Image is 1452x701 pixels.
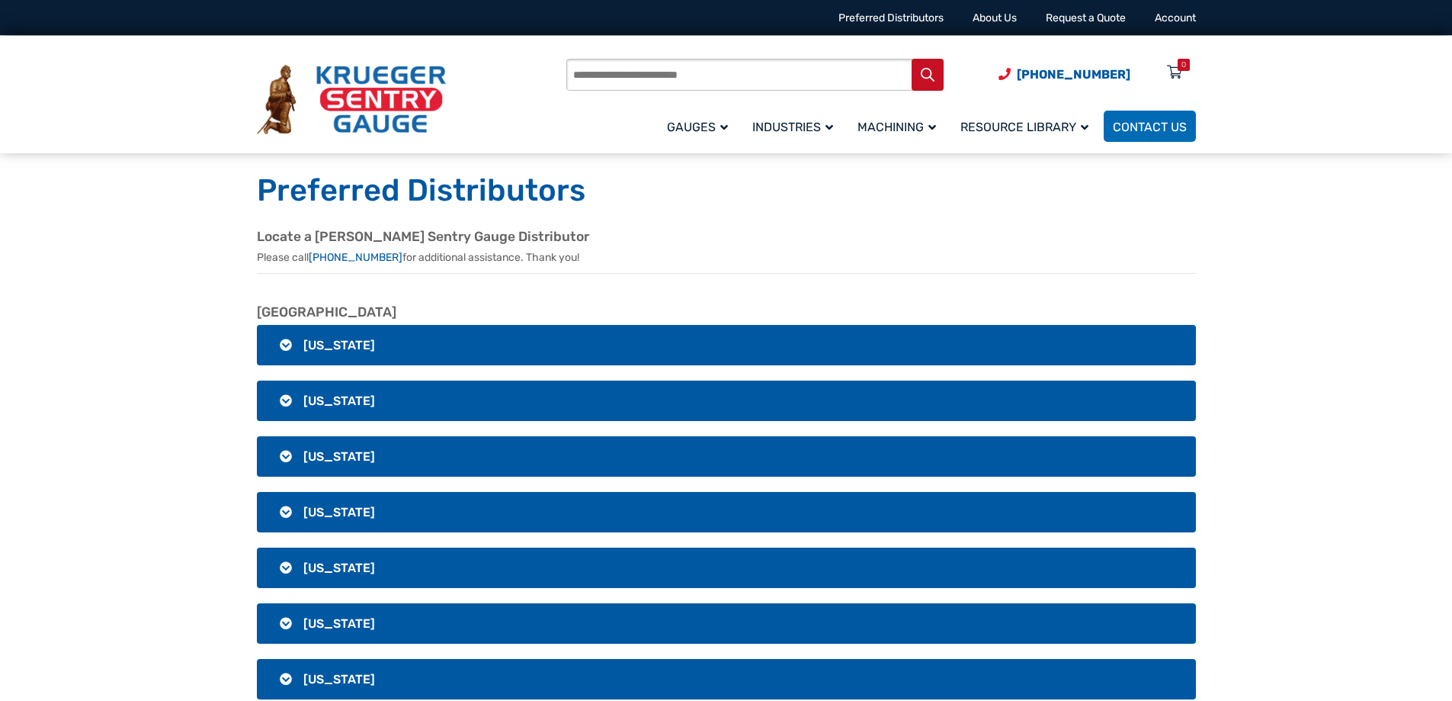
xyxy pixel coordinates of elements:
span: [US_STATE] [303,338,375,352]
h2: Locate a [PERSON_NAME] Sentry Gauge Distributor [257,229,1196,246]
a: Phone Number (920) 434-8860 [998,65,1130,84]
span: [US_STATE] [303,394,375,408]
a: Account [1155,11,1196,24]
a: Gauges [658,108,743,144]
a: Industries [743,108,848,144]
span: [US_STATE] [303,672,375,687]
span: [US_STATE] [303,561,375,575]
span: [US_STATE] [303,449,375,464]
a: About Us [973,11,1017,24]
a: Request a Quote [1046,11,1126,24]
a: Machining [848,108,951,144]
span: Industries [752,120,833,134]
span: [US_STATE] [303,616,375,631]
a: Contact Us [1104,111,1196,142]
span: Machining [857,120,936,134]
img: Krueger Sentry Gauge [257,65,446,135]
span: [US_STATE] [303,505,375,519]
a: [PHONE_NUMBER] [309,251,402,264]
h1: Preferred Distributors [257,172,1196,210]
h2: [GEOGRAPHIC_DATA] [257,304,1196,321]
span: Resource Library [960,120,1088,134]
span: Contact Us [1113,120,1187,134]
span: [PHONE_NUMBER] [1017,67,1130,82]
p: Please call for additional assistance. Thank you! [257,249,1196,265]
a: Resource Library [951,108,1104,144]
div: 0 [1181,59,1186,71]
a: Preferred Distributors [838,11,944,24]
span: Gauges [667,120,728,134]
